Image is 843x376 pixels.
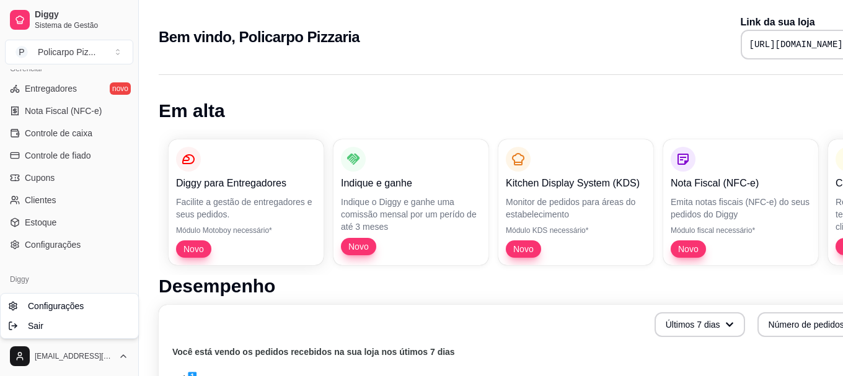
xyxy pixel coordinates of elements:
button: Select a team [5,40,133,64]
span: Cupons [25,172,55,184]
span: Controle de fiado [25,149,91,162]
p: Facilite a gestão de entregadores e seus pedidos. [176,196,316,221]
span: Novo [508,243,539,255]
span: Diggy [35,9,128,20]
span: Clientes [25,194,56,206]
span: Estoque [25,216,56,229]
span: Nota Fiscal (NFC-e) [25,105,102,117]
span: Sair [28,320,43,332]
p: Monitor de pedidos para áreas do estabelecimento [506,196,646,221]
p: Indique e ganhe [341,176,481,191]
p: Diggy para Entregadores [176,176,316,191]
span: Novo [179,243,209,255]
span: Sistema de Gestão [35,20,128,30]
span: Novo [343,240,374,253]
pre: [URL][DOMAIN_NAME] [749,38,843,51]
span: Novo [673,243,704,255]
p: Módulo KDS necessário* [506,225,646,235]
h2: Bem vindo, Policarpo Pizzaria [159,27,360,47]
div: Policarpo Piz ... [38,46,95,58]
span: Configurações [28,300,84,312]
p: Nota Fiscal (NFC-e) [671,176,811,191]
span: [EMAIL_ADDRESS][DOMAIN_NAME] [35,351,113,361]
p: Indique o Diggy e ganhe uma comissão mensal por um perído de até 3 meses [341,196,481,233]
span: Controle de caixa [25,127,92,139]
button: Últimos 7 dias [655,312,745,337]
p: Módulo Motoboy necessário* [176,225,316,235]
p: Emita notas fiscais (NFC-e) do seus pedidos do Diggy [671,196,811,221]
span: Configurações [25,238,81,251]
p: Kitchen Display System (KDS) [506,176,646,191]
span: P [15,46,28,58]
div: Diggy [5,269,133,289]
p: Módulo fiscal necessário* [671,225,811,235]
span: Entregadores [25,82,77,95]
text: Você está vendo os pedidos recebidos na sua loja nos útimos 7 dias [172,347,455,357]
